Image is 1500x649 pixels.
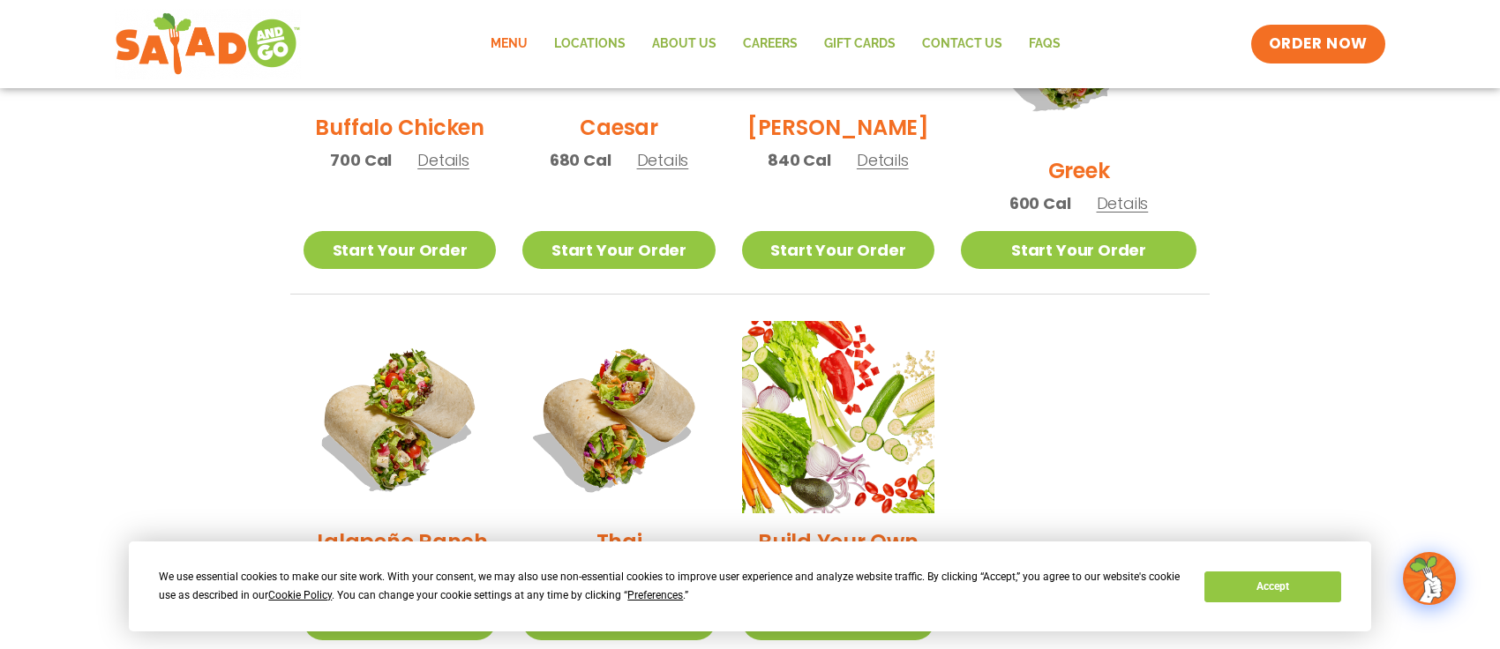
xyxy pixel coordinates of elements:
span: Preferences [627,589,683,601]
div: Cookie Consent Prompt [129,541,1371,631]
span: 840 Cal [768,148,831,172]
h2: Jalapeño Ranch [311,526,488,557]
a: Menu [477,24,541,64]
img: Product photo for Thai Wrap [522,321,715,513]
h2: Build Your Own [758,526,919,557]
img: Product photo for Jalapeño Ranch Wrap [304,321,496,513]
span: 680 Cal [550,148,611,172]
a: Start Your Order [742,231,934,269]
div: We use essential cookies to make our site work. With your consent, we may also use non-essential ... [159,568,1183,605]
h2: [PERSON_NAME] [747,112,929,143]
img: new-SAG-logo-768×292 [115,9,301,79]
span: Details [417,149,469,171]
nav: Menu [477,24,1074,64]
a: Locations [541,24,639,64]
img: wpChatIcon [1405,554,1454,603]
a: About Us [639,24,730,64]
span: Details [637,149,689,171]
h2: Buffalo Chicken [315,112,484,143]
a: FAQs [1016,24,1074,64]
span: 700 Cal [330,148,392,172]
span: Cookie Policy [268,589,332,601]
span: ORDER NOW [1269,34,1368,55]
button: Accept [1204,571,1340,602]
span: Details [857,149,909,171]
a: Start Your Order [961,231,1196,269]
a: GIFT CARDS [811,24,909,64]
a: Start Your Order [522,231,715,269]
a: Contact Us [909,24,1016,64]
span: 600 Cal [1009,191,1071,215]
img: Product photo for Build Your Own [742,321,934,513]
span: Details [1097,192,1149,214]
a: Start Your Order [304,231,496,269]
h2: Caesar [580,112,658,143]
a: ORDER NOW [1251,25,1385,63]
h2: Thai [596,526,642,557]
h2: Greek [1048,155,1110,186]
a: Careers [730,24,811,64]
